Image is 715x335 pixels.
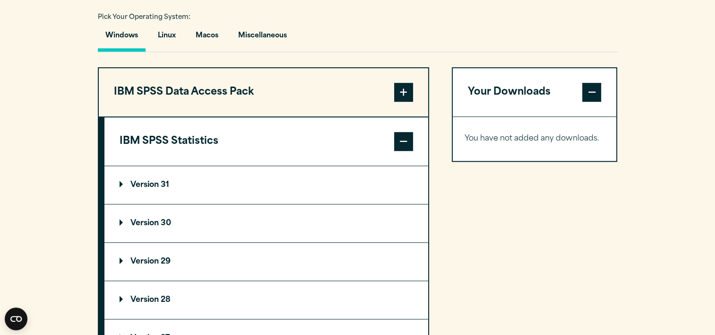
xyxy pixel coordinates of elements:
[104,281,428,319] summary: Version 28
[120,296,171,304] p: Version 28
[120,181,169,189] p: Version 31
[188,25,226,52] button: Macos
[99,68,428,116] button: IBM SPSS Data Access Pack
[120,220,171,227] p: Version 30
[465,132,605,146] p: You have not added any downloads.
[104,166,428,204] summary: Version 31
[98,14,190,20] span: Pick Your Operating System:
[5,308,27,330] button: Open CMP widget
[150,25,183,52] button: Linux
[104,243,428,281] summary: Version 29
[453,68,617,116] button: Your Downloads
[104,204,428,242] summary: Version 30
[231,25,294,52] button: Miscellaneous
[104,117,428,166] button: IBM SPSS Statistics
[453,116,617,161] div: Your Downloads
[120,258,171,265] p: Version 29
[98,25,146,52] button: Windows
